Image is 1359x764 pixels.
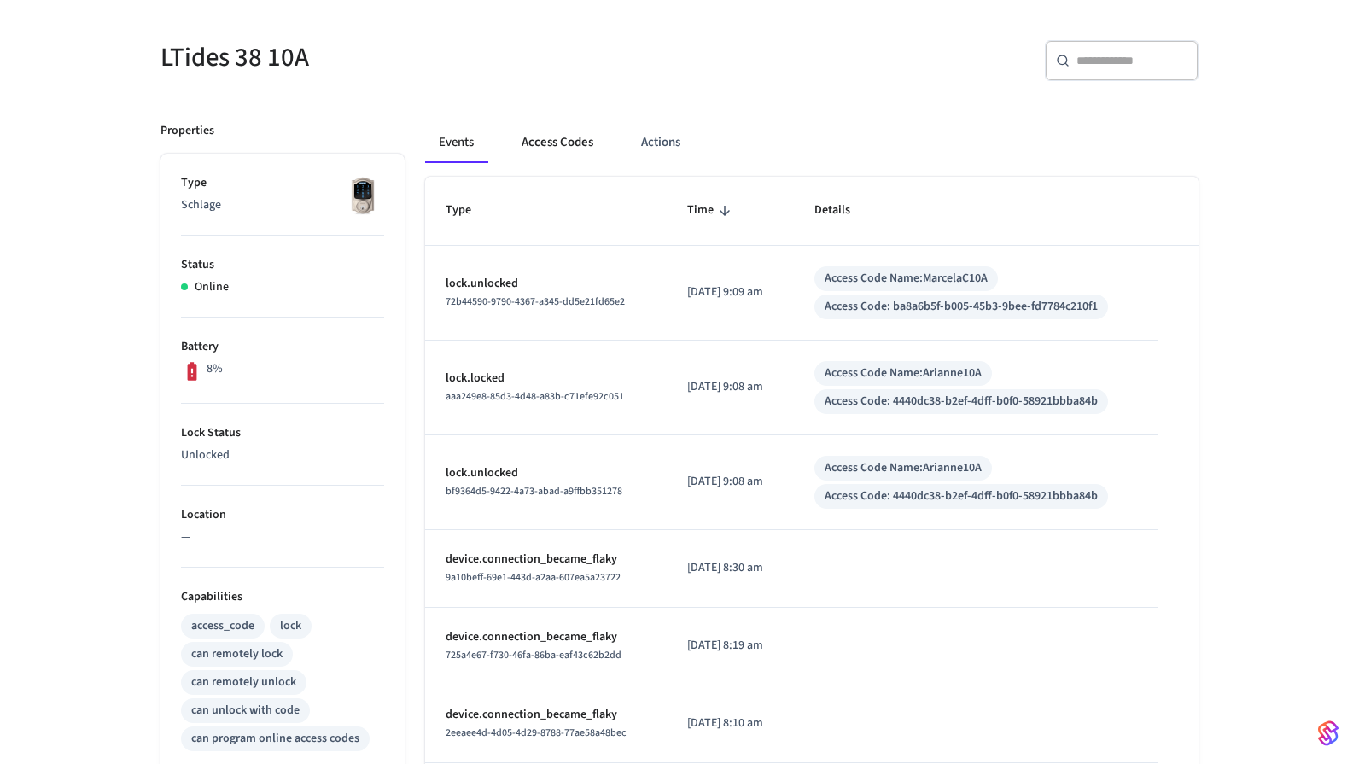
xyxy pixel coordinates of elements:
button: Actions [627,122,694,163]
div: ant example [425,122,1199,163]
p: Capabilities [181,588,384,606]
button: Events [425,122,487,163]
p: Schlage [181,196,384,214]
p: [DATE] 8:19 am [687,637,773,655]
p: [DATE] 9:08 am [687,378,773,396]
p: Properties [160,122,214,140]
p: lock.unlocked [446,464,646,482]
p: device.connection_became_flaky [446,628,646,646]
div: can unlock with code [191,702,300,720]
div: can program online access codes [191,730,359,748]
div: Access Code Name: Arianne10A [825,459,982,477]
span: 72b44590-9790-4367-a345-dd5e21fd65e2 [446,295,625,309]
div: Access Code Name: Arianne10A [825,365,982,382]
p: Location [181,506,384,524]
div: Access Code: 4440dc38-b2ef-4dff-b0f0-58921bbba84b [825,487,1098,505]
div: lock [280,617,301,635]
p: [DATE] 9:09 am [687,283,773,301]
span: Time [687,197,736,224]
div: Access Code: ba8a6b5f-b005-45b3-9bee-fd7784c210f1 [825,298,1098,316]
span: 9a10beff-69e1-443d-a2aa-607ea5a23722 [446,570,621,585]
span: 2eeaee4d-4d05-4d29-8788-77ae58a48bec [446,726,627,740]
img: SeamLogoGradient.69752ec5.svg [1318,720,1339,747]
div: Access Code Name: MarcelaC10A [825,270,988,288]
span: bf9364d5-9422-4a73-abad-a9ffbb351278 [446,484,622,499]
p: Status [181,256,384,274]
p: device.connection_became_flaky [446,706,646,724]
p: device.connection_became_flaky [446,551,646,569]
div: access_code [191,617,254,635]
p: [DATE] 9:08 am [687,473,773,491]
span: Type [446,197,493,224]
p: 8% [207,360,223,378]
p: Type [181,174,384,192]
p: lock.locked [446,370,646,388]
h5: LTides 38 10A [160,40,669,75]
div: Access Code: 4440dc38-b2ef-4dff-b0f0-58921bbba84b [825,393,1098,411]
p: Battery [181,338,384,356]
div: can remotely lock [191,645,283,663]
button: Access Codes [508,122,607,163]
p: — [181,528,384,546]
p: [DATE] 8:30 am [687,559,773,577]
p: Online [195,278,229,296]
p: lock.unlocked [446,275,646,293]
p: Lock Status [181,424,384,442]
div: can remotely unlock [191,674,296,691]
p: [DATE] 8:10 am [687,714,773,732]
p: Unlocked [181,446,384,464]
span: 725a4e67-f730-46fa-86ba-eaf43c62b2dd [446,648,621,662]
span: Details [814,197,872,224]
img: Schlage Sense Smart Deadbolt with Camelot Trim, Front [341,174,384,217]
span: aaa249e8-85d3-4d48-a83b-c71efe92c051 [446,389,624,404]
